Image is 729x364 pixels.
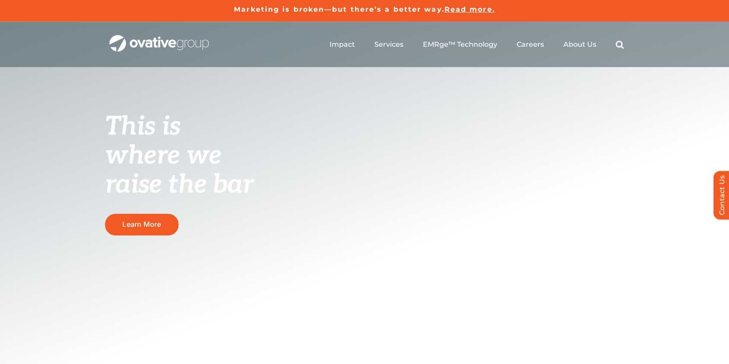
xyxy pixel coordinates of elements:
[563,40,596,49] a: About Us
[105,140,253,200] span: where we raise the bar
[122,220,161,229] span: Learn More
[374,40,403,49] a: Services
[616,40,624,49] a: Search
[423,40,497,49] a: EMRge™ Technology
[105,214,179,235] a: Learn More
[105,111,180,142] span: This is
[517,40,544,49] a: Careers
[234,5,444,13] a: Marketing is broken—but there’s a better way.
[329,31,624,58] nav: Menu
[109,34,209,42] a: OG_Full_horizontal_WHT
[444,5,495,13] a: Read more.
[329,40,355,49] a: Impact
